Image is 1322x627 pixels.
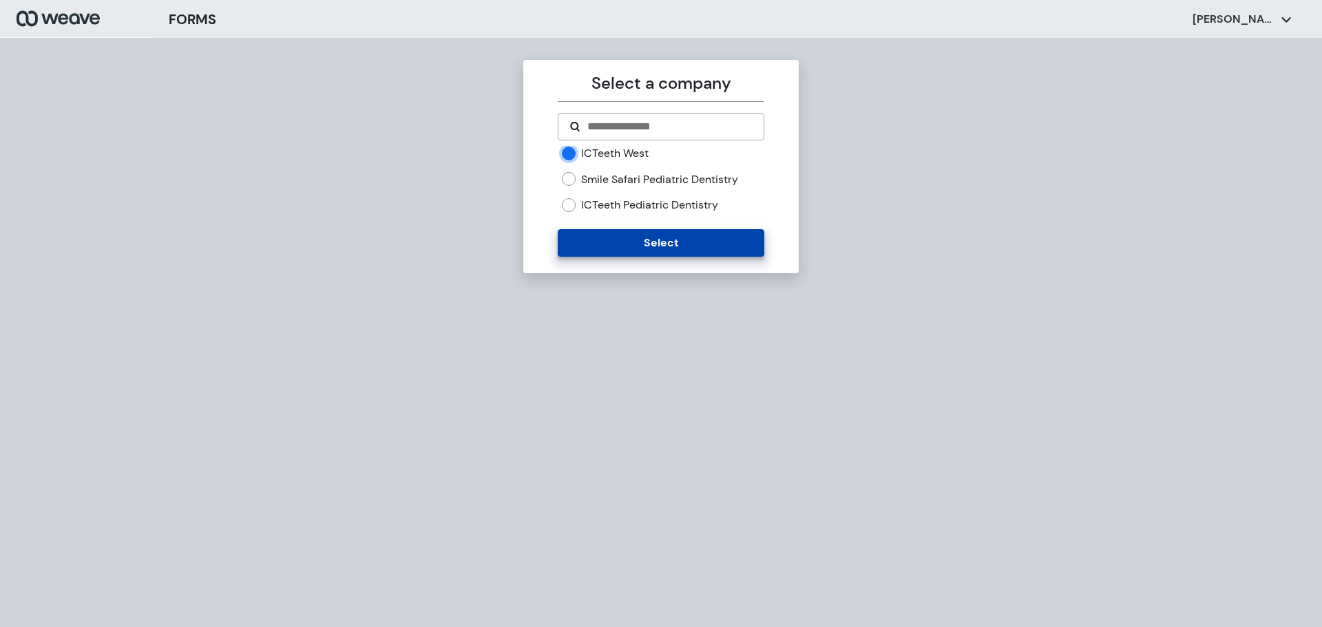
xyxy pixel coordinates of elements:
[581,172,738,187] label: Smile Safari Pediatric Dentistry
[169,9,216,30] h3: FORMS
[558,71,764,96] p: Select a company
[581,146,649,161] label: ICTeeth West
[586,118,752,135] input: Search
[558,229,764,257] button: Select
[1193,12,1275,27] p: [PERSON_NAME]
[581,198,718,213] label: ICTeeth Pediatric Dentistry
